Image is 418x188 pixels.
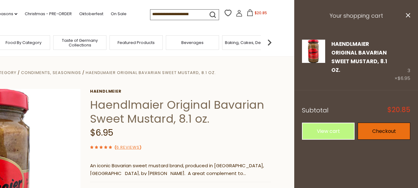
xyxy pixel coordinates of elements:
a: On Sale [111,11,127,17]
img: Haendlmaier Original Bavarian Sweet Mustard, 8.1 oz. [302,40,325,63]
h1: Haendlmaier Original Bavarian Sweet Mustard, 8.1 oz. [90,98,271,126]
a: Baking, Cakes, Desserts [225,40,273,45]
a: Taste of Germany Collections [55,38,105,47]
a: 6 Reviews [116,144,140,151]
span: $6.95 [90,127,113,139]
span: $20.85 [387,107,410,113]
a: Haendlmaier Original Bavarian Sweet Mustard, 8.1 oz. [302,40,325,83]
a: Featured Products [118,40,155,45]
a: Condiments, Seasonings [21,70,81,76]
span: $6.95 [398,75,410,81]
span: ( ) [114,144,141,150]
div: 3 × [394,40,410,83]
a: Haendlmeier [90,89,271,94]
img: next arrow [263,36,276,49]
a: Food By Category [6,40,41,45]
button: $20.85 [244,9,270,19]
span: $20.85 [255,10,267,15]
a: View cart [302,123,355,140]
span: Subtotal [302,106,329,115]
a: Oktoberfest [79,11,103,17]
a: Christmas - PRE-ORDER [25,11,72,17]
a: Checkout [358,123,410,140]
a: Beverages [181,40,204,45]
a: Haendlmaier Original Bavarian Sweet Mustard, 8.1 oz. [86,70,216,76]
p: An iconic Bavarian sweet mustard brand, produced in [GEOGRAPHIC_DATA], [GEOGRAPHIC_DATA], by [PER... [90,162,271,177]
a: Haendlmaier Original Bavarian Sweet Mustard, 8.1 oz. [331,40,387,74]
